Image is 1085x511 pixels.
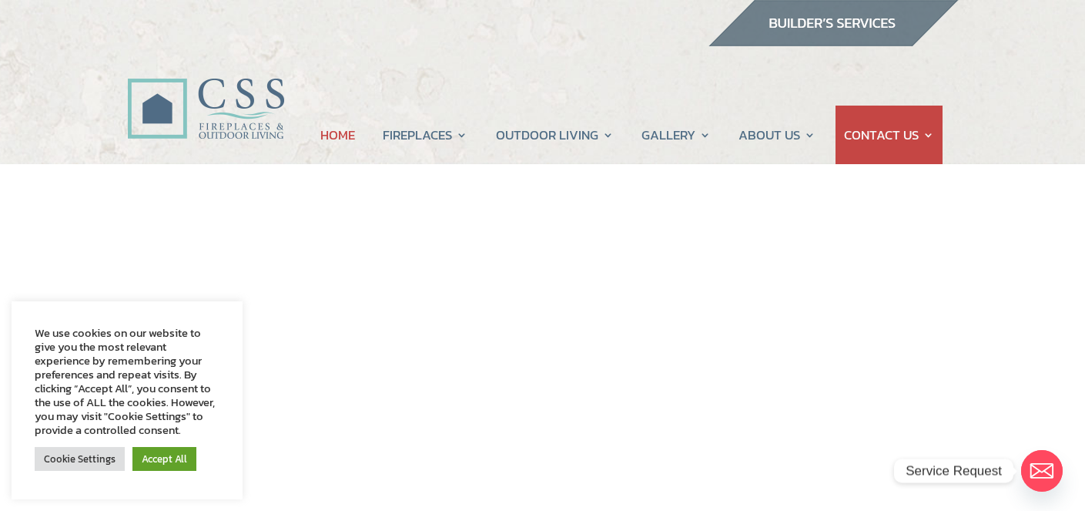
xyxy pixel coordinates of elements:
a: HOME [320,106,355,164]
img: CSS Fireplaces & Outdoor Living (Formerly Construction Solutions & Supply)- Jacksonville Ormond B... [127,35,284,147]
div: We use cookies on our website to give you the most relevant experience by remembering your prefer... [35,326,219,437]
a: builder services construction supply [708,32,959,52]
a: Email [1021,450,1063,492]
a: Accept All [132,447,196,471]
a: Cookie Settings [35,447,125,471]
a: CONTACT US [844,106,934,164]
a: FIREPLACES [383,106,467,164]
a: OUTDOOR LIVING [496,106,614,164]
a: ABOUT US [738,106,815,164]
a: GALLERY [641,106,711,164]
